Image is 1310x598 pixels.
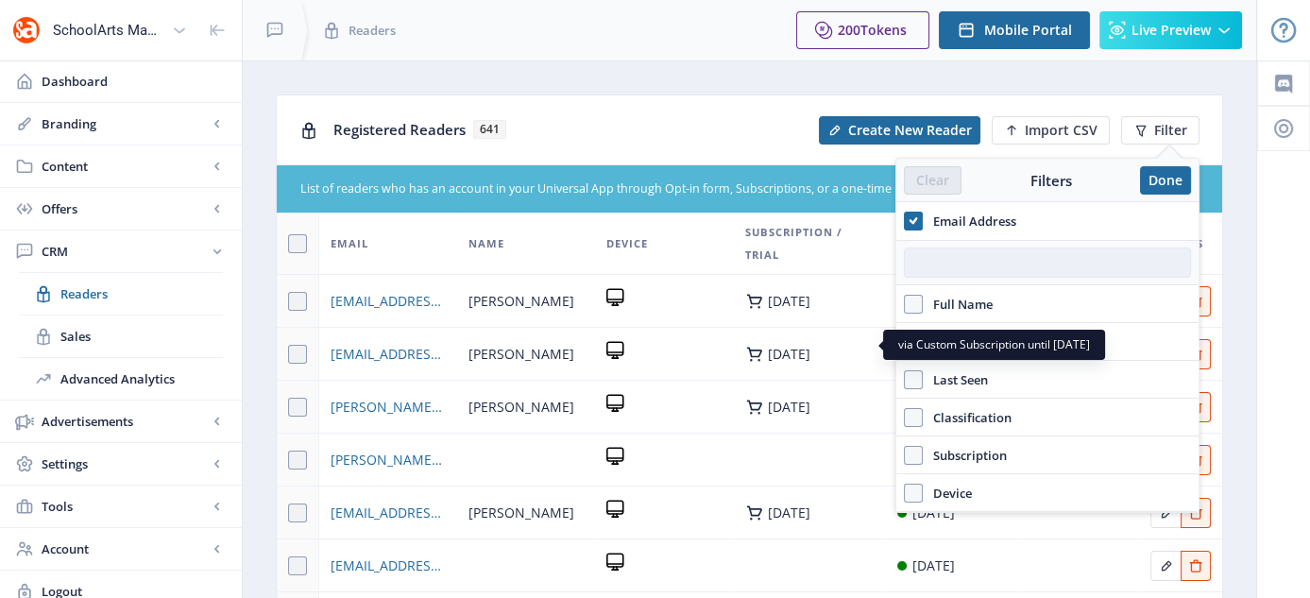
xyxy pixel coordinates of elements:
span: Offers [42,199,208,218]
button: 200Tokens [796,11,929,49]
span: Tools [42,497,208,516]
span: Full Name [923,293,993,316]
a: Edit page [1181,502,1211,520]
span: CRM [42,242,208,261]
span: Sales [60,327,223,346]
span: Name [468,232,504,255]
span: Import CSV [1025,123,1097,138]
a: New page [808,116,980,145]
button: Clear [904,166,961,195]
a: [PERSON_NAME][EMAIL_ADDRESS][DOMAIN_NAME] [331,396,446,419]
span: Email [331,232,368,255]
button: Mobile Portal [939,11,1090,49]
a: [EMAIL_ADDRESS][DOMAIN_NAME] [331,290,446,313]
span: Content [42,157,208,176]
span: 641 [473,120,506,139]
div: [DATE] [912,555,955,577]
a: Edit page [1181,555,1211,572]
span: Filter [1154,123,1187,138]
span: Readers [349,21,396,40]
div: [DATE] [768,505,810,521]
a: Readers [19,273,223,315]
div: Filters [961,171,1140,190]
span: Branding [42,114,208,133]
span: Device [606,232,648,255]
img: properties.app_icon.png [11,15,42,45]
button: Filter [1121,116,1199,145]
a: [EMAIL_ADDRESS][DOMAIN_NAME] [331,502,446,524]
a: Sales [19,316,223,357]
span: Readers [60,284,223,303]
div: SchoolArts Magazine [53,9,164,51]
button: Create New Reader [819,116,980,145]
span: Live Preview [1131,23,1211,38]
a: Edit page [1150,555,1181,572]
button: Import CSV [992,116,1110,145]
div: [DATE] [768,400,810,415]
span: [PERSON_NAME] [468,396,574,419]
span: [PERSON_NAME] [468,290,574,313]
span: [PERSON_NAME] [468,343,574,366]
div: List of readers who has an account in your Universal App through Opt-in form, Subscriptions, or a... [300,180,1086,198]
span: Dashboard [42,72,227,91]
span: Advertisements [42,412,208,431]
span: Last Seen [923,368,988,391]
button: Live Preview [1099,11,1242,49]
div: [DATE] [768,347,810,362]
span: Create New Reader [848,123,972,138]
span: Mobile Portal [984,23,1072,38]
span: Registered Readers [333,120,466,139]
span: Device [923,482,972,504]
span: Classification [923,406,1012,429]
a: [PERSON_NAME][EMAIL_ADDRESS][DOMAIN_NAME] [331,449,446,471]
a: Edit page [1150,502,1181,520]
a: Advanced Analytics [19,358,223,400]
span: via Custom Subscription until [DATE] [898,337,1090,352]
span: [PERSON_NAME] [468,502,574,524]
span: Settings [42,454,208,473]
span: Advanced Analytics [60,369,223,388]
a: [EMAIL_ADDRESS][DOMAIN_NAME] [331,555,446,577]
span: Account [42,539,208,558]
span: Tokens [860,21,907,39]
div: [DATE] [768,294,810,309]
a: New page [980,116,1110,145]
span: Email Address [923,210,1016,232]
span: Subscription / Trial [745,221,875,266]
button: Done [1140,166,1191,195]
span: Subscription [923,444,1007,467]
a: [EMAIL_ADDRESS][DOMAIN_NAME] [331,343,446,366]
